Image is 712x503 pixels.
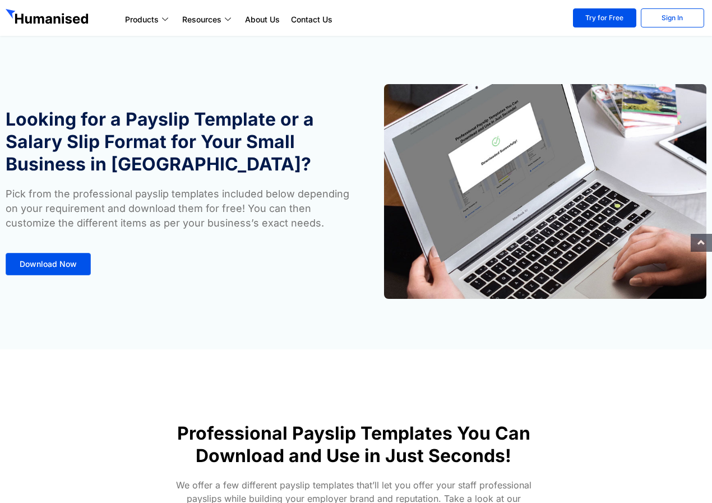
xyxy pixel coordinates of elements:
[156,422,551,467] h1: Professional Payslip Templates You Can Download and Use in Just Seconds!
[119,13,177,26] a: Products
[20,260,77,268] span: Download Now
[641,8,704,27] a: Sign In
[239,13,285,26] a: About Us
[573,8,636,27] a: Try for Free
[6,187,350,230] p: Pick from the professional payslip templates included below depending on your requirement and dow...
[177,13,239,26] a: Resources
[6,108,350,176] h1: Looking for a Payslip Template or a Salary Slip Format for Your Small Business in [GEOGRAPHIC_DATA]?
[285,13,338,26] a: Contact Us
[6,9,91,27] img: GetHumanised Logo
[6,253,91,275] a: Download Now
